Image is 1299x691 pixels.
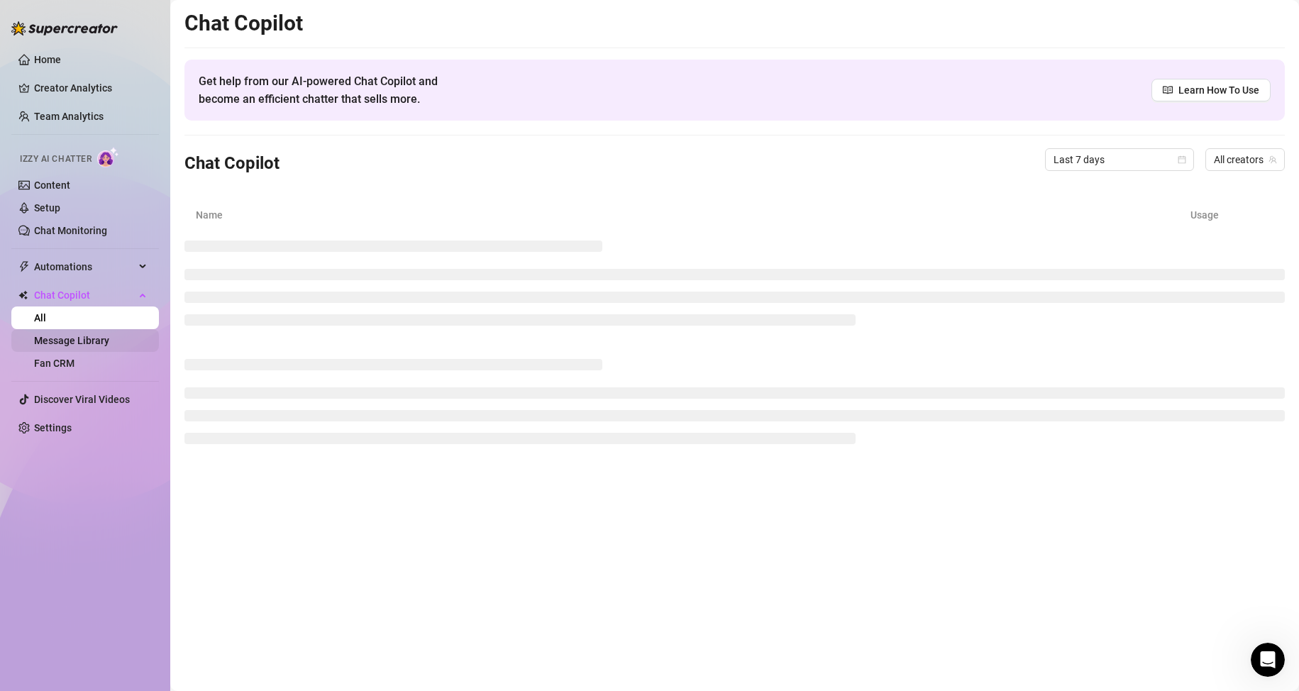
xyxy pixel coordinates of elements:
a: Learn How To Use [1151,79,1271,101]
a: Setup [34,202,60,214]
span: thunderbolt [18,261,30,272]
a: All [34,312,46,324]
a: Fan CRM [34,358,74,369]
span: team [1268,155,1277,164]
article: Usage [1190,207,1273,223]
img: Chat Copilot [18,290,28,300]
a: Settings [34,422,72,433]
span: Last 7 days [1054,149,1185,170]
img: AI Chatter [97,147,119,167]
a: Creator Analytics [34,77,148,99]
span: calendar [1178,155,1186,164]
span: Chat Copilot [34,284,135,306]
span: Izzy AI Chatter [20,153,92,166]
span: Learn How To Use [1178,82,1259,98]
a: Home [34,54,61,65]
article: Name [196,207,1190,223]
span: Automations [34,255,135,278]
span: read [1163,85,1173,95]
a: Content [34,179,70,191]
a: Discover Viral Videos [34,394,130,405]
span: Get help from our AI-powered Chat Copilot and become an efficient chatter that sells more. [199,72,472,108]
img: logo-BBDzfeDw.svg [11,21,118,35]
a: Message Library [34,335,109,346]
h3: Chat Copilot [184,153,280,175]
iframe: Intercom live chat [1251,643,1285,677]
a: Chat Monitoring [34,225,107,236]
span: All creators [1214,149,1276,170]
a: Team Analytics [34,111,104,122]
h2: Chat Copilot [184,10,1285,37]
